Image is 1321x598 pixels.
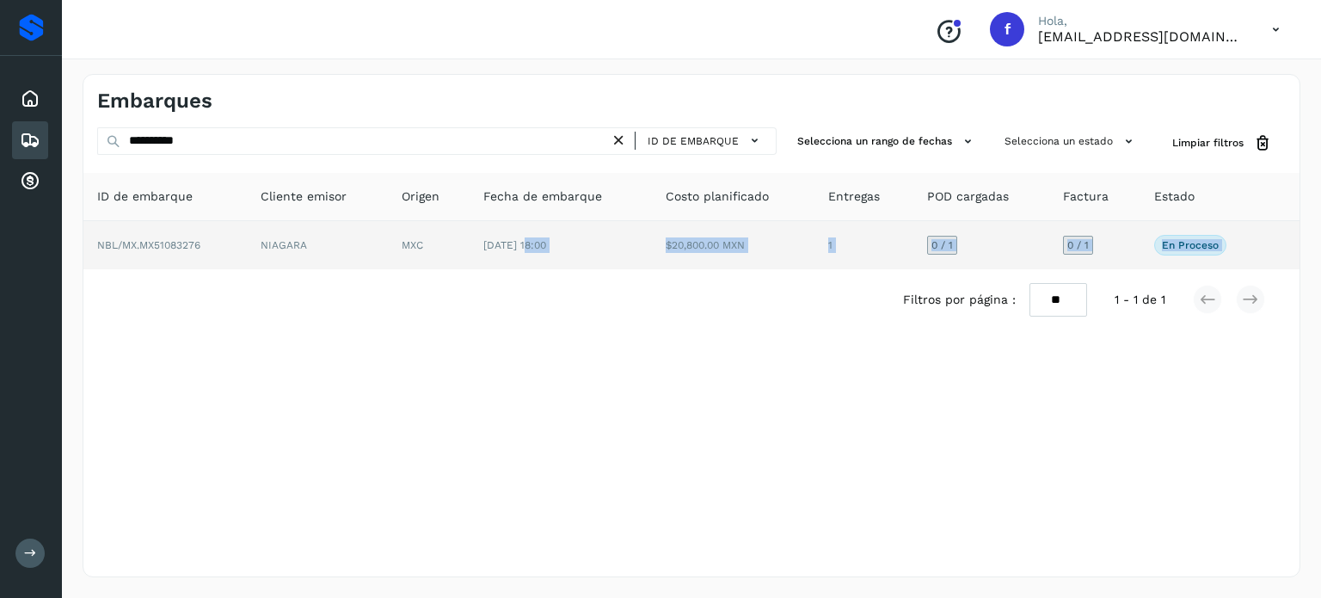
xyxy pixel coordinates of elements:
span: [DATE] 18:00 [483,239,546,251]
span: 0 / 1 [1067,240,1089,250]
span: ID de embarque [97,188,193,206]
span: Fecha de embarque [483,188,602,206]
h4: Embarques [97,89,212,114]
span: NBL/MX.MX51083276 [97,239,200,251]
td: MXC [388,221,470,269]
span: Cliente emisor [261,188,347,206]
td: $20,800.00 MXN [652,221,815,269]
span: ID de embarque [648,133,739,149]
button: Limpiar filtros [1158,127,1286,159]
td: NIAGARA [247,221,389,269]
span: Limpiar filtros [1172,135,1244,151]
p: fyc3@mexamerik.com [1038,28,1244,45]
div: Inicio [12,80,48,118]
span: POD cargadas [927,188,1009,206]
span: Origen [402,188,439,206]
p: Hola, [1038,14,1244,28]
div: Cuentas por cobrar [12,163,48,200]
p: En proceso [1162,239,1219,251]
span: 0 / 1 [931,240,953,250]
div: Embarques [12,121,48,159]
button: Selecciona un estado [998,127,1145,156]
span: Estado [1154,188,1195,206]
span: 1 - 1 de 1 [1115,291,1165,309]
span: Costo planificado [666,188,769,206]
button: ID de embarque [642,128,769,153]
span: Filtros por página : [903,291,1016,309]
span: Factura [1063,188,1109,206]
span: Entregas [828,188,880,206]
td: 1 [814,221,913,269]
button: Selecciona un rango de fechas [790,127,984,156]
